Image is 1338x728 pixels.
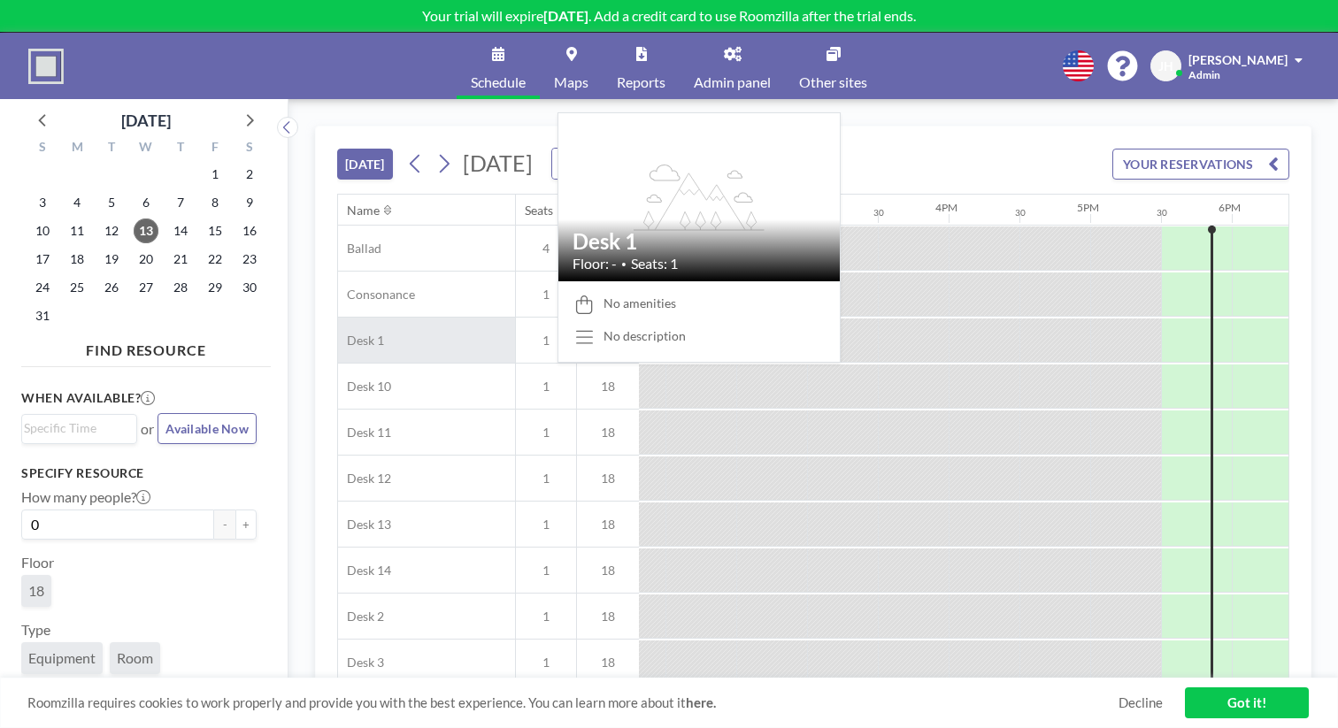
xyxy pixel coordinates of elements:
[338,563,391,579] span: Desk 14
[21,488,150,506] label: How many people?
[516,471,576,487] span: 1
[21,465,257,481] h3: Specify resource
[237,247,262,272] span: Saturday, August 23, 2025
[237,162,262,187] span: Saturday, August 2, 2025
[457,33,540,99] a: Schedule
[1157,207,1167,218] div: 30
[134,275,158,300] span: Wednesday, August 27, 2025
[95,137,129,160] div: T
[338,655,384,671] span: Desk 3
[65,218,89,243] span: Monday, August 11, 2025
[463,149,533,176] span: [DATE]
[232,137,266,160] div: S
[165,421,249,436] span: Available Now
[22,415,136,441] div: Search for option
[1077,201,1099,214] div: 5PM
[516,517,576,533] span: 1
[337,149,393,180] button: [DATE]
[163,137,197,160] div: T
[99,190,124,215] span: Tuesday, August 5, 2025
[60,137,95,160] div: M
[603,33,680,99] a: Reports
[799,75,867,89] span: Other sites
[168,247,193,272] span: Thursday, August 21, 2025
[1188,68,1220,81] span: Admin
[873,207,884,218] div: 30
[237,218,262,243] span: Saturday, August 16, 2025
[129,137,164,160] div: W
[554,75,588,89] span: Maps
[604,328,686,344] div: No description
[347,203,380,218] div: Name
[30,303,55,328] span: Sunday, August 31, 2025
[577,379,639,395] span: 18
[197,137,232,160] div: F
[235,510,257,540] button: +
[471,75,526,89] span: Schedule
[26,137,60,160] div: S
[121,108,171,133] div: [DATE]
[1119,694,1163,711] a: Decline
[540,33,603,99] a: Maps
[338,333,384,349] span: Desk 1
[516,287,576,303] span: 1
[1185,687,1309,718] a: Got it!
[99,275,124,300] span: Tuesday, August 26, 2025
[516,379,576,395] span: 1
[168,190,193,215] span: Thursday, August 7, 2025
[1112,149,1289,180] button: YOUR RESERVATIONS
[158,413,257,444] button: Available Now
[604,295,676,311] span: No amenities
[516,425,576,441] span: 1
[573,228,826,255] h2: Desk 1
[686,694,716,710] a: here.
[27,694,1119,711] span: Roomzilla requires cookies to work properly and provide you with the best experience. You can lea...
[577,517,639,533] span: 18
[543,7,588,24] b: [DATE]
[30,190,55,215] span: Sunday, August 3, 2025
[577,425,639,441] span: 18
[203,190,227,215] span: Friday, August 8, 2025
[631,255,678,272] span: Seats: 1
[338,287,415,303] span: Consonance
[338,425,391,441] span: Desk 11
[621,258,627,270] span: •
[516,563,576,579] span: 1
[237,275,262,300] span: Saturday, August 30, 2025
[1015,207,1026,218] div: 30
[1158,58,1173,74] span: JH
[134,190,158,215] span: Wednesday, August 6, 2025
[785,33,881,99] a: Other sites
[573,255,617,272] span: Floor: -
[237,190,262,215] span: Saturday, August 9, 2025
[338,471,391,487] span: Desk 12
[577,563,639,579] span: 18
[28,649,96,667] span: Equipment
[525,203,553,218] div: Seats
[516,655,576,671] span: 1
[338,241,381,257] span: Ballad
[1188,52,1288,67] span: [PERSON_NAME]
[214,510,235,540] button: -
[168,275,193,300] span: Thursday, August 28, 2025
[338,379,391,395] span: Desk 10
[65,275,89,300] span: Monday, August 25, 2025
[24,418,127,438] input: Search for option
[21,621,50,639] label: Type
[28,582,44,600] span: 18
[516,609,576,625] span: 1
[21,334,271,359] h4: FIND RESOURCE
[117,649,153,667] span: Room
[694,75,771,89] span: Admin panel
[577,609,639,625] span: 18
[338,517,391,533] span: Desk 13
[30,275,55,300] span: Sunday, August 24, 2025
[577,655,639,671] span: 18
[552,149,705,179] div: Search for option
[577,471,639,487] span: 18
[617,75,665,89] span: Reports
[556,152,641,175] span: DAILY VIEW
[935,201,957,214] div: 4PM
[141,420,154,438] span: or
[203,162,227,187] span: Friday, August 1, 2025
